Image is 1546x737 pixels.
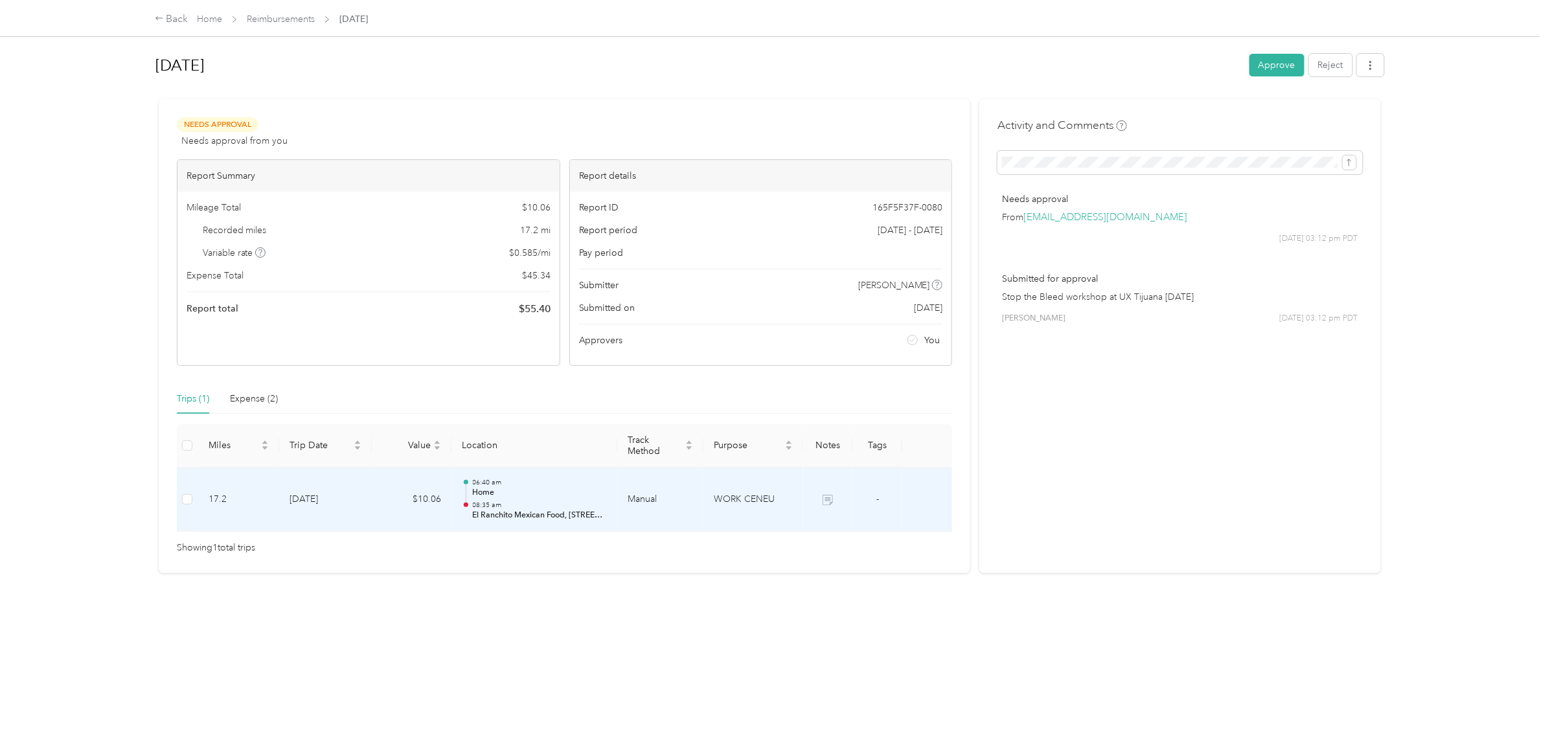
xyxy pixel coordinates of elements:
span: $ 45.34 [522,269,551,282]
span: [DATE] - [DATE] [878,223,942,237]
a: Home [197,14,222,25]
button: Reject [1309,54,1352,76]
span: Showing 1 total trips [177,541,255,555]
span: Report total [187,302,238,315]
span: caret-down [433,444,441,452]
span: Approvers [579,334,623,347]
th: Miles [198,424,279,468]
th: Tags [853,424,903,468]
td: 17.2 [198,468,279,532]
span: Purpose [714,440,782,451]
th: Value [372,424,451,468]
th: Trip Date [279,424,372,468]
span: Report period [579,223,638,237]
span: caret-up [261,438,269,446]
span: Pay period [579,246,624,260]
span: Needs Approval [177,117,258,132]
th: Purpose [703,424,803,468]
span: caret-down [785,444,793,452]
span: - [876,493,879,505]
p: El Ranchito Mexican Food, [STREET_ADDRESS] [473,510,608,521]
div: Report details [570,160,952,192]
span: 17.2 mi [520,223,551,237]
span: [PERSON_NAME] [858,278,930,292]
span: [DATE] 03:12 pm PDT [1280,233,1358,245]
th: Notes [803,424,853,468]
h4: Activity and Comments [997,117,1127,133]
span: caret-up [354,438,361,446]
span: $ 10.06 [522,201,551,214]
span: Miles [209,440,258,451]
span: Variable rate [203,246,266,260]
span: caret-up [685,438,693,446]
div: Expense (2) [230,392,278,406]
span: [PERSON_NAME] [1002,313,1065,324]
span: caret-down [685,444,693,452]
button: Approve [1249,54,1304,76]
span: Submitter [579,278,619,292]
span: Expense Total [187,269,244,282]
span: caret-down [354,444,361,452]
span: [DATE] [914,301,942,315]
td: [DATE] [279,468,372,532]
td: $10.06 [372,468,451,532]
span: $ 55.40 [519,301,551,317]
span: caret-up [785,438,793,446]
p: From [1002,210,1358,224]
span: $ 0.585 / mi [509,246,551,260]
div: Back [155,12,188,27]
p: 08:35 am [473,501,608,510]
p: 06:40 am [473,478,608,487]
span: caret-down [261,444,269,452]
span: Report ID [579,201,619,214]
span: [DATE] 03:12 pm PDT [1280,313,1358,324]
h1: Aug 2025 [155,50,1240,81]
span: 165F5F37F-0080 [872,201,942,214]
span: Value [382,440,431,451]
span: Track Method [628,435,683,457]
iframe: Everlance-gr Chat Button Frame [1473,664,1546,737]
td: WORK CENEU [703,468,803,532]
p: Stop the Bleed workshop at UX Tijuana [DATE] [1002,290,1358,304]
a: [EMAIL_ADDRESS][DOMAIN_NAME] [1023,211,1187,223]
div: Trips (1) [177,392,209,406]
p: Home [473,487,608,499]
span: Submitted on [579,301,635,315]
span: Mileage Total [187,201,241,214]
td: Manual [617,468,703,532]
span: Recorded miles [203,223,267,237]
a: Reimbursements [247,14,315,25]
p: Needs approval [1002,192,1358,206]
span: caret-up [433,438,441,446]
span: [DATE] [339,12,368,26]
span: Trip Date [290,440,351,451]
span: Needs approval from you [181,134,288,148]
p: Submitted for approval [1002,272,1358,286]
th: Location [451,424,617,468]
span: You [925,334,940,347]
th: Track Method [617,424,703,468]
div: Report Summary [177,160,560,192]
